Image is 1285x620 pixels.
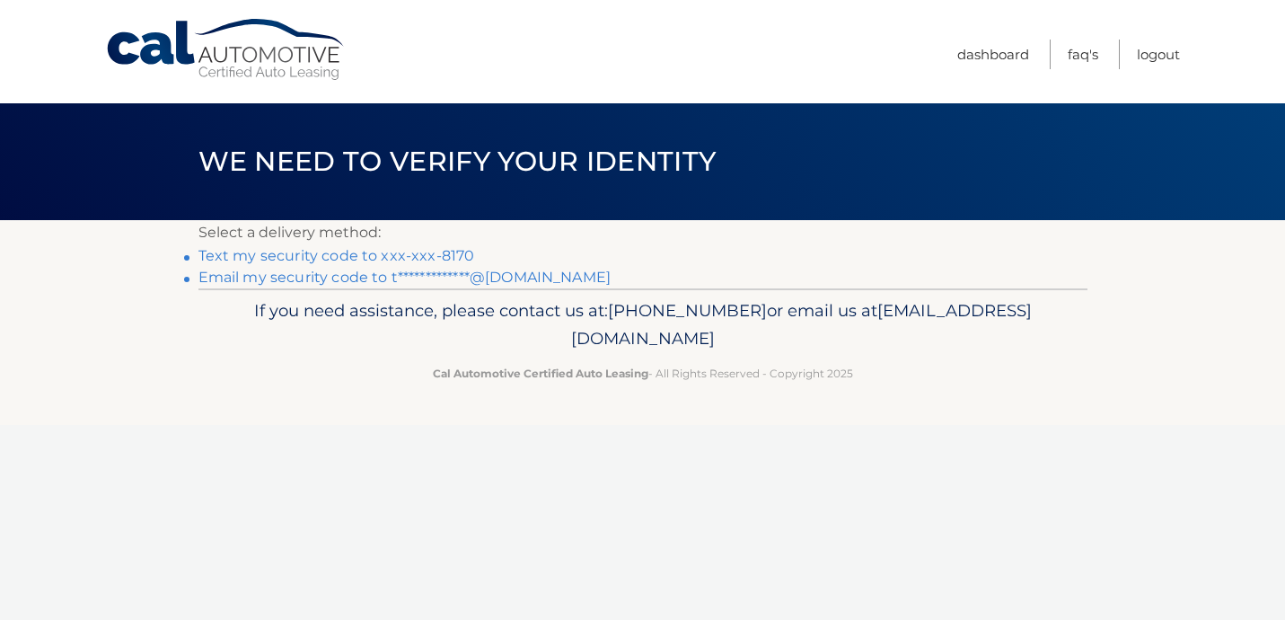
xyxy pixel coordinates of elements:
p: - All Rights Reserved - Copyright 2025 [210,364,1076,383]
strong: Cal Automotive Certified Auto Leasing [433,367,648,380]
a: Logout [1137,40,1180,69]
span: We need to verify your identity [198,145,717,178]
a: FAQ's [1068,40,1098,69]
a: Dashboard [957,40,1029,69]
a: Cal Automotive [105,18,348,82]
span: [PHONE_NUMBER] [608,300,767,321]
a: Text my security code to xxx-xxx-8170 [198,247,475,264]
p: Select a delivery method: [198,220,1087,245]
p: If you need assistance, please contact us at: or email us at [210,297,1076,354]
